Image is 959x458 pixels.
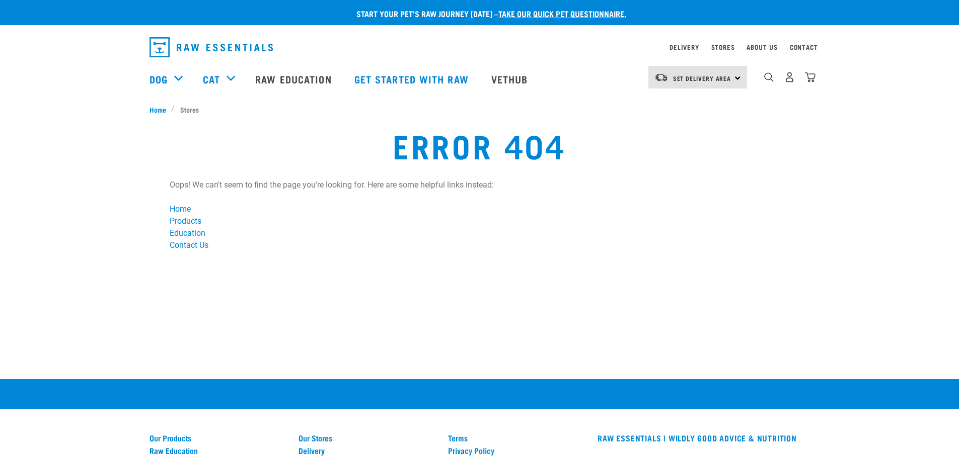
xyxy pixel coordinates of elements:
[448,433,585,442] a: Terms
[598,433,809,442] h3: RAW ESSENTIALS | Wildly Good Advice & Nutrition
[747,45,777,49] a: About Us
[178,127,781,163] h1: error 404
[498,11,626,16] a: take our quick pet questionnaire.
[299,433,436,442] a: Our Stores
[170,228,205,238] a: Education
[764,72,774,82] img: home-icon-1@2x.png
[170,216,201,226] a: Products
[170,179,789,191] p: Oops! We can't seem to find the page you're looking for. Here are some helpful links instead:
[245,59,344,99] a: Raw Education
[150,446,287,455] a: Raw Education
[711,45,735,49] a: Stores
[150,104,166,115] span: Home
[654,73,668,82] img: van-moving.png
[481,59,541,99] a: Vethub
[299,446,436,455] a: Delivery
[203,71,220,86] a: Cat
[673,76,731,80] span: Set Delivery Area
[141,33,818,61] nav: dropdown navigation
[150,104,810,115] nav: breadcrumbs
[150,71,168,86] a: Dog
[790,45,818,49] a: Contact
[150,104,172,115] a: Home
[448,446,585,455] a: Privacy Policy
[170,240,208,250] a: Contact Us
[805,72,816,82] img: home-icon@2x.png
[784,72,795,82] img: user.png
[170,204,191,214] a: Home
[150,433,287,442] a: Our Products
[344,59,481,99] a: Get started with Raw
[150,37,273,57] img: Raw Essentials Logo
[670,45,699,49] a: Delivery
